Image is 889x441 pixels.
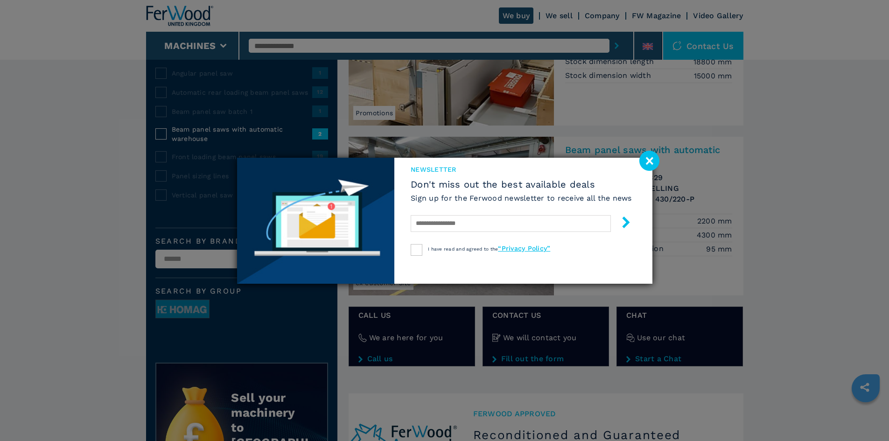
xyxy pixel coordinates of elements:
[498,245,550,252] a: “Privacy Policy”
[411,179,632,190] span: Don't miss out the best available deals
[411,165,632,174] span: newsletter
[411,193,632,203] h6: Sign up for the Ferwood newsletter to receive all the news
[611,213,632,235] button: submit-button
[428,246,550,252] span: I have read and agreed to the
[237,158,395,284] img: Newsletter image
